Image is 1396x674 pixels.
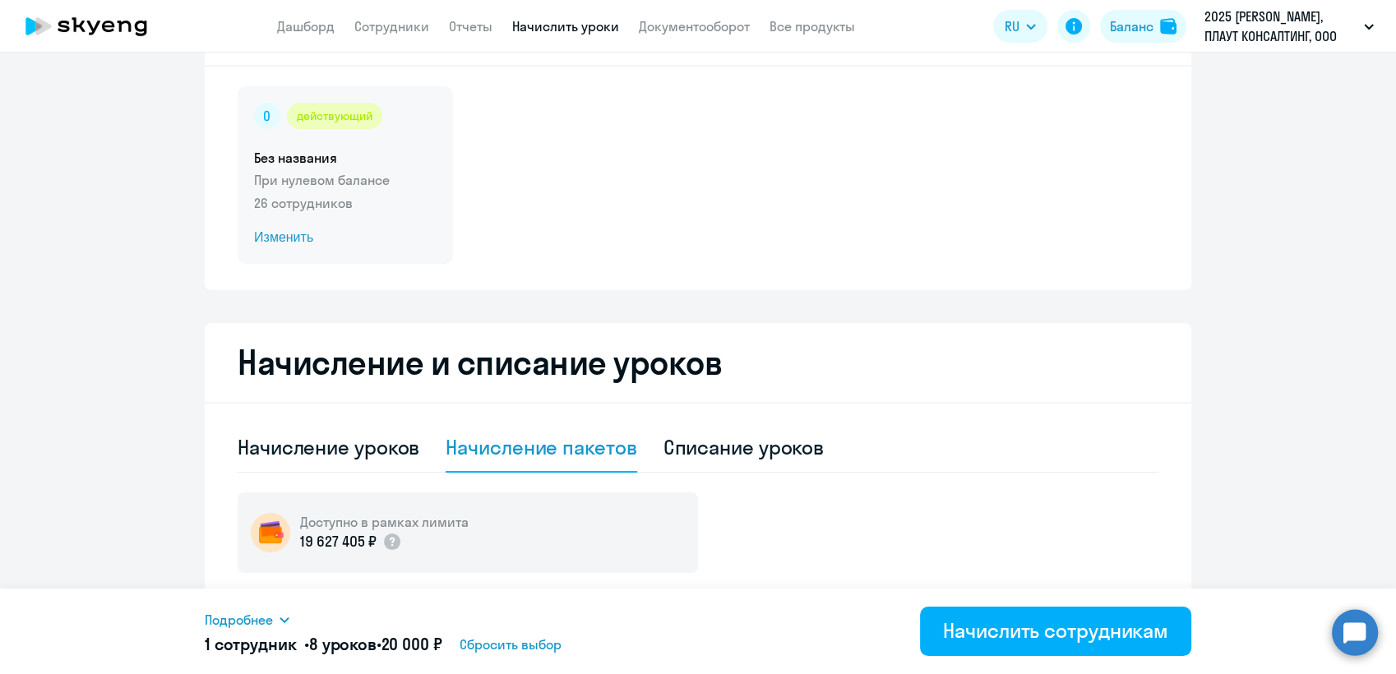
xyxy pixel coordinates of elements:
[254,228,437,247] span: Изменить
[943,617,1168,644] div: Начислить сотрудникам
[1204,7,1357,46] p: 2025 [PERSON_NAME], ПЛАУТ КОНСАЛТИНГ, ООО
[920,607,1191,656] button: Начислить сотрудникам
[512,18,619,35] a: Начислить уроки
[449,18,492,35] a: Отчеты
[639,18,750,35] a: Документооборот
[1100,10,1186,43] button: Балансbalance
[1005,16,1019,36] span: RU
[309,634,377,654] span: 8 уроков
[770,18,855,35] a: Все продукты
[254,193,437,213] p: 26 сотрудников
[446,434,636,460] div: Начисление пакетов
[251,513,290,552] img: wallet-circle.png
[254,149,437,167] h5: Без названия
[663,434,825,460] div: Списание уроков
[300,531,376,552] p: 19 627 405 ₽
[1110,16,1153,36] div: Баланс
[205,610,273,630] span: Подробнее
[238,343,1158,382] h2: Начисление и списание уроков
[300,513,469,531] h5: Доступно в рамках лимита
[1196,7,1382,46] button: 2025 [PERSON_NAME], ПЛАУТ КОНСАЛТИНГ, ООО
[354,18,429,35] a: Сотрудники
[993,10,1047,43] button: RU
[287,103,382,129] div: действующий
[1160,18,1176,35] img: balance
[254,170,437,190] p: При нулевом балансе
[381,634,442,654] span: 20 000 ₽
[205,633,441,656] h5: 1 сотрудник • •
[460,635,562,654] span: Сбросить выбор
[277,18,335,35] a: Дашборд
[238,434,419,460] div: Начисление уроков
